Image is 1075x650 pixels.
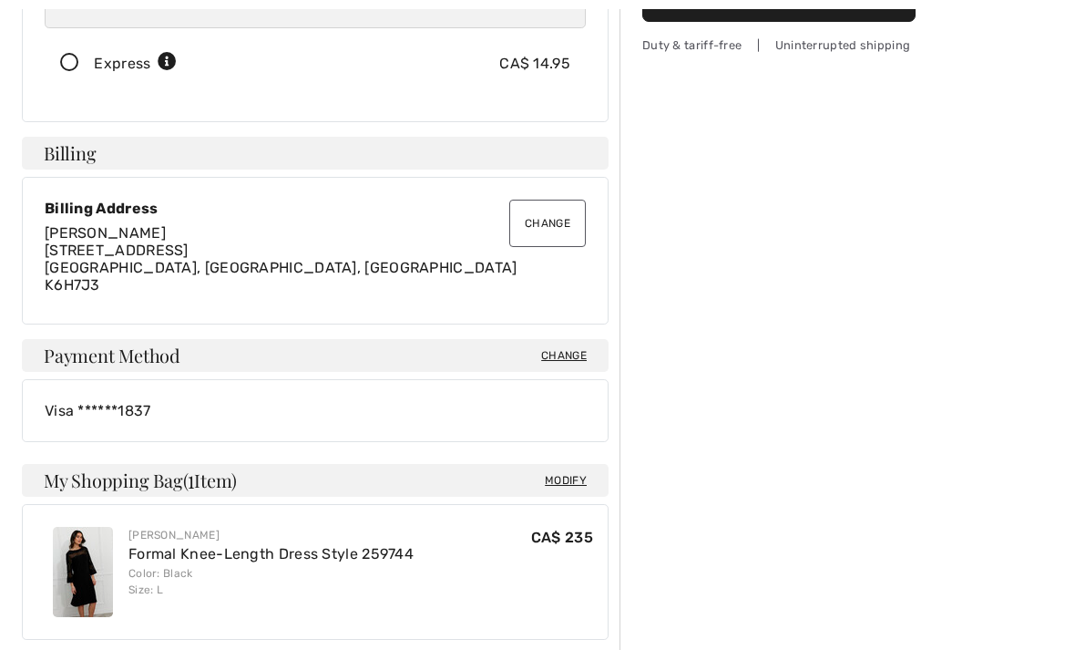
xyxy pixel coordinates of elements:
div: Color: Black Size: L [128,565,414,598]
div: CA$ 14.95 [499,53,570,75]
img: Formal Knee-Length Dress Style 259744 [53,527,113,617]
span: [PERSON_NAME] [45,224,166,242]
span: Change [541,347,587,364]
span: Billing [44,144,96,162]
div: Express [94,53,177,75]
div: [PERSON_NAME] [128,527,414,543]
div: Duty & tariff-free | Uninterrupted shipping [642,36,916,54]
span: [STREET_ADDRESS] [GEOGRAPHIC_DATA], [GEOGRAPHIC_DATA], [GEOGRAPHIC_DATA] K6H7J3 [45,242,517,294]
span: ( Item) [183,468,237,492]
h4: My Shopping Bag [22,464,609,497]
button: Change [509,200,586,247]
span: CA$ 235 [531,529,593,546]
span: 1 [188,467,194,490]
span: Modify [545,471,587,490]
span: Payment Method [44,346,180,365]
div: Billing Address [45,200,586,217]
a: Formal Knee-Length Dress Style 259744 [128,545,414,562]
